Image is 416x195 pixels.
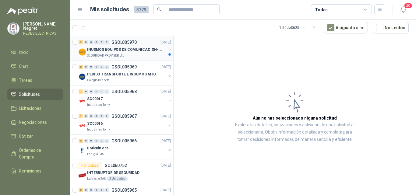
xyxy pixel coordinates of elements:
[79,98,86,105] img: Company Logo
[84,188,88,192] div: 0
[111,40,137,44] p: GSOL005970
[87,127,110,132] p: Industrias Tomy
[99,65,104,69] div: 0
[111,188,137,192] p: GSOL005965
[87,145,108,151] p: Botiquin oct
[19,77,32,84] span: Tareas
[7,117,63,128] a: Negociaciones
[70,159,173,184] a: Por cotizarSOL060752[DATE] Company LogoINTERRUPTOR DE SEGURIDADLafayette SAS2 Unidades
[23,32,63,35] p: REDES ELECTRICAS
[105,163,127,168] p: SOL060752
[234,121,355,143] p: Explora los detalles, cotizaciones y actividad de una solicitud al seleccionarla. Obtén informaci...
[7,103,63,114] a: Licitaciones
[87,103,110,107] p: Industrias Tomy
[79,88,172,107] a: 1 0 0 0 0 0 GSOL005968[DATE] Company LogoSC00017Industrias Tomy
[84,40,88,44] div: 0
[99,89,104,94] div: 0
[111,139,137,143] p: GSOL005966
[7,179,63,191] a: Configuración
[79,65,83,69] div: 2
[404,3,412,9] span: 20
[111,114,137,118] p: GSOL005967
[279,23,319,33] div: 1 - 50 de 3625
[94,114,99,118] div: 0
[87,71,157,77] p: PEDIDO TRANSPORTE E INSUMOS MTO.
[84,65,88,69] div: 0
[79,73,86,80] img: Company Logo
[79,122,86,130] img: Company Logo
[99,40,104,44] div: 0
[79,137,172,157] a: 2 0 0 0 0 0 GSOL005966[DATE] Company LogoBotiquin octPerugia SAS
[104,114,109,118] div: 0
[89,139,93,143] div: 0
[79,48,86,56] img: Company Logo
[160,138,171,144] p: [DATE]
[79,39,172,58] a: 2 0 0 0 0 0 GSOL005970[DATE] Company LogoINUSMOS EQUIPOS DE COMUNICACION- DGP 8550SEGURIDAD PROVI...
[79,188,83,192] div: 2
[157,7,161,12] span: search
[99,139,104,143] div: 0
[79,89,83,94] div: 1
[79,162,102,169] div: Por cotizar
[134,6,149,13] span: 3779
[94,89,99,94] div: 0
[315,6,328,13] div: Todas
[19,91,40,98] span: Solicitudes
[104,139,109,143] div: 0
[19,168,41,174] span: Remisiones
[79,139,83,143] div: 2
[7,165,63,177] a: Remisiones
[84,114,88,118] div: 0
[19,133,33,140] span: Cotizar
[87,176,106,181] p: Lafayette SAS
[99,188,104,192] div: 0
[23,22,63,30] p: [PERSON_NAME] Negret
[79,113,172,132] a: 1 0 0 0 0 0 GSOL005967[DATE] Company LogoSC00016Industrias Tomy
[19,119,47,126] span: Negociaciones
[7,89,63,100] a: Solicitudes
[94,40,99,44] div: 0
[104,188,109,192] div: 0
[89,89,93,94] div: 0
[89,40,93,44] div: 0
[87,78,109,83] p: Colegio Bennett
[87,121,103,127] p: SC00016
[84,139,88,143] div: 0
[160,64,171,70] p: [DATE]
[8,23,19,34] img: Company Logo
[324,22,368,33] button: Asignado a mi
[7,75,63,86] a: Tareas
[373,22,409,33] button: No Leídos
[107,176,128,181] div: 2 Unidades
[87,96,103,102] p: SC00017
[7,131,63,142] a: Cotizar
[7,61,63,72] a: Chat
[160,163,171,169] p: [DATE]
[89,65,93,69] div: 0
[89,188,93,192] div: 0
[398,4,409,15] button: 20
[7,145,63,163] a: Órdenes de Compra
[90,5,129,14] h1: Mis solicitudes
[7,7,38,15] img: Logo peakr
[19,147,57,160] span: Órdenes de Compra
[111,65,137,69] p: GSOL005969
[87,152,104,157] p: Perugia SAS
[87,170,139,176] p: INTERRUPTOR DE SEGURIDAD
[111,89,137,94] p: GSOL005968
[94,65,99,69] div: 0
[79,40,83,44] div: 2
[160,113,171,119] p: [DATE]
[94,139,99,143] div: 0
[79,114,83,118] div: 1
[160,89,171,95] p: [DATE]
[104,40,109,44] div: 0
[7,47,63,58] a: Inicio
[89,114,93,118] div: 0
[99,114,104,118] div: 0
[84,89,88,94] div: 0
[79,147,86,154] img: Company Logo
[19,105,41,112] span: Licitaciones
[104,89,109,94] div: 0
[19,63,28,70] span: Chat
